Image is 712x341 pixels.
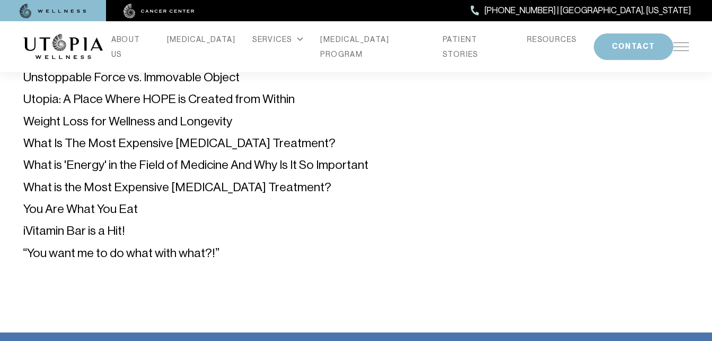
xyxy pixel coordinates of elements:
[23,70,240,84] a: Unstoppable Force vs. Immovable Object
[443,32,510,62] a: PATIENT STORIES
[23,224,125,237] a: iVitamin Bar is a Hit!
[471,4,691,18] a: [PHONE_NUMBER] | [GEOGRAPHIC_DATA], [US_STATE]
[111,32,150,62] a: ABOUT US
[485,4,691,18] span: [PHONE_NUMBER] | [GEOGRAPHIC_DATA], [US_STATE]
[23,158,368,172] a: What is 'Energy' in the Field of Medicine And Why Is It So Important
[673,42,689,51] img: icon-hamburger
[23,202,138,216] a: You Are What You Eat
[594,33,673,60] button: CONTACT
[23,246,219,260] a: “You want me to do what with what?!”
[167,32,236,47] a: [MEDICAL_DATA]
[23,92,295,106] a: Utopia: A Place Where HOPE is Created from Within
[23,34,103,59] img: logo
[20,4,86,19] img: wellness
[527,32,577,47] a: RESOURCES
[23,114,232,128] a: Weight Loss for Wellness and Longevity
[23,180,331,194] a: What is the Most Expensive [MEDICAL_DATA] Treatment?
[252,32,303,47] div: SERVICES
[23,136,336,150] a: What Is The Most Expensive [MEDICAL_DATA] Treatment?
[124,4,195,19] img: cancer center
[320,32,426,62] a: [MEDICAL_DATA] PROGRAM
